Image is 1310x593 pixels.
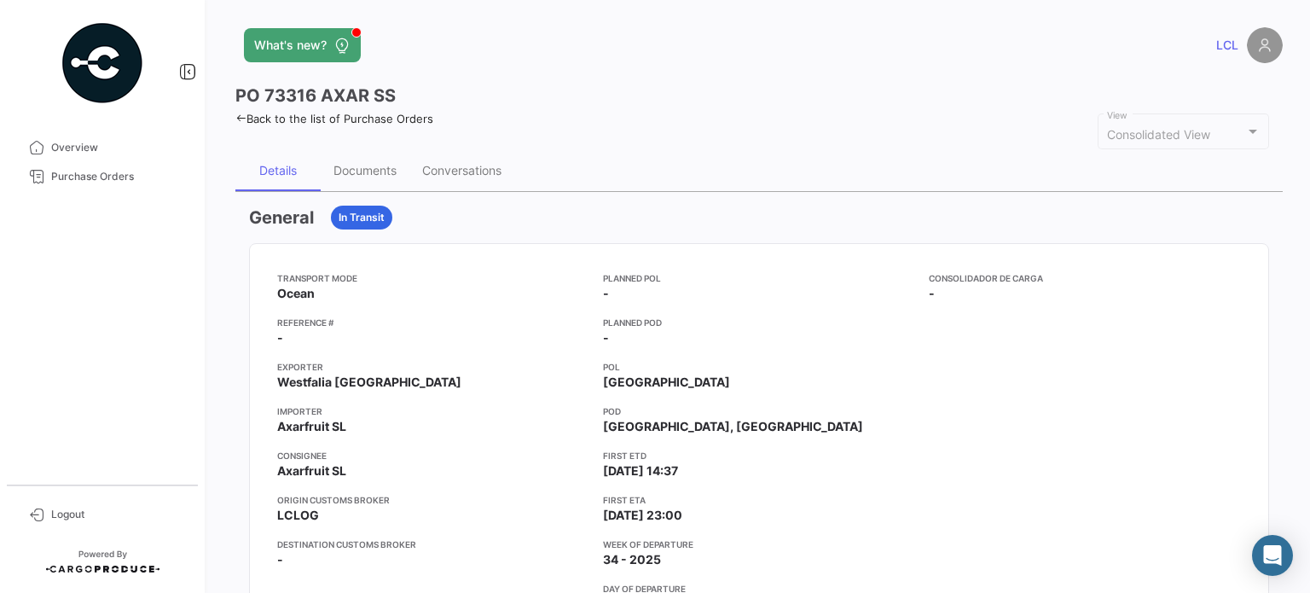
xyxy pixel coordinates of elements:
[259,163,297,177] div: Details
[51,507,184,522] span: Logout
[1216,37,1238,54] span: LCL
[603,449,915,462] app-card-info-title: First ETD
[277,493,589,507] app-card-info-title: Origin Customs Broker
[277,551,283,568] span: -
[603,360,915,374] app-card-info-title: POL
[277,538,589,551] app-card-info-title: Destination Customs Broker
[277,271,589,285] app-card-info-title: Transport mode
[603,462,678,480] span: [DATE] 14:37
[929,271,1241,285] app-card-info-title: Consolidador de Carga
[277,329,283,346] span: -
[1247,27,1283,63] img: placeholder-user.png
[603,538,915,551] app-card-info-title: Week of departure
[603,285,609,302] span: -
[51,140,184,155] span: Overview
[603,404,915,418] app-card-info-title: POD
[339,210,385,225] span: In Transit
[235,84,396,108] h3: PO 73316 AXAR SS
[603,493,915,507] app-card-info-title: First ETA
[603,329,609,346] span: -
[603,418,863,435] span: [GEOGRAPHIC_DATA], [GEOGRAPHIC_DATA]
[235,112,433,125] a: Back to the list of Purchase Orders
[277,360,589,374] app-card-info-title: Exporter
[603,271,915,285] app-card-info-title: Planned POL
[244,28,361,62] button: What's new?
[333,163,397,177] div: Documents
[277,316,589,329] app-card-info-title: Reference #
[277,285,315,302] span: Ocean
[254,37,327,54] span: What's new?
[51,169,184,184] span: Purchase Orders
[277,418,346,435] span: Axarfruit SL
[277,462,346,480] span: Axarfruit SL
[603,551,661,568] span: 34 - 2025
[1252,535,1293,576] div: Abrir Intercom Messenger
[277,374,461,391] span: Westfalia [GEOGRAPHIC_DATA]
[277,404,589,418] app-card-info-title: Importer
[14,133,191,162] a: Overview
[929,285,935,302] span: -
[277,507,319,524] span: LCLOG
[277,449,589,462] app-card-info-title: Consignee
[14,162,191,191] a: Purchase Orders
[603,316,915,329] app-card-info-title: Planned POD
[60,20,145,106] img: powered-by.png
[1107,127,1210,142] mat-select-trigger: Consolidated View
[422,163,501,177] div: Conversations
[603,507,682,524] span: [DATE] 23:00
[249,206,314,230] h3: General
[603,374,730,391] span: [GEOGRAPHIC_DATA]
